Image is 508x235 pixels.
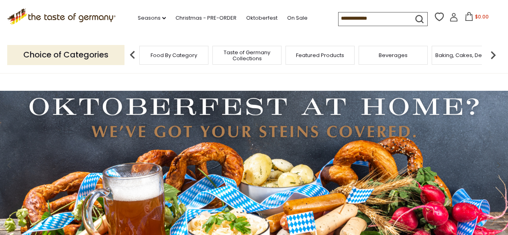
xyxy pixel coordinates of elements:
[138,14,166,22] a: Seasons
[435,52,498,58] a: Baking, Cakes, Desserts
[215,49,279,61] a: Taste of Germany Collections
[151,52,197,58] a: Food By Category
[175,14,237,22] a: Christmas - PRE-ORDER
[485,47,501,63] img: next arrow
[460,12,494,24] button: $0.00
[296,52,344,58] a: Featured Products
[7,45,124,65] p: Choice of Categories
[379,52,408,58] a: Beverages
[246,14,277,22] a: Oktoberfest
[287,14,308,22] a: On Sale
[475,13,489,20] span: $0.00
[124,47,141,63] img: previous arrow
